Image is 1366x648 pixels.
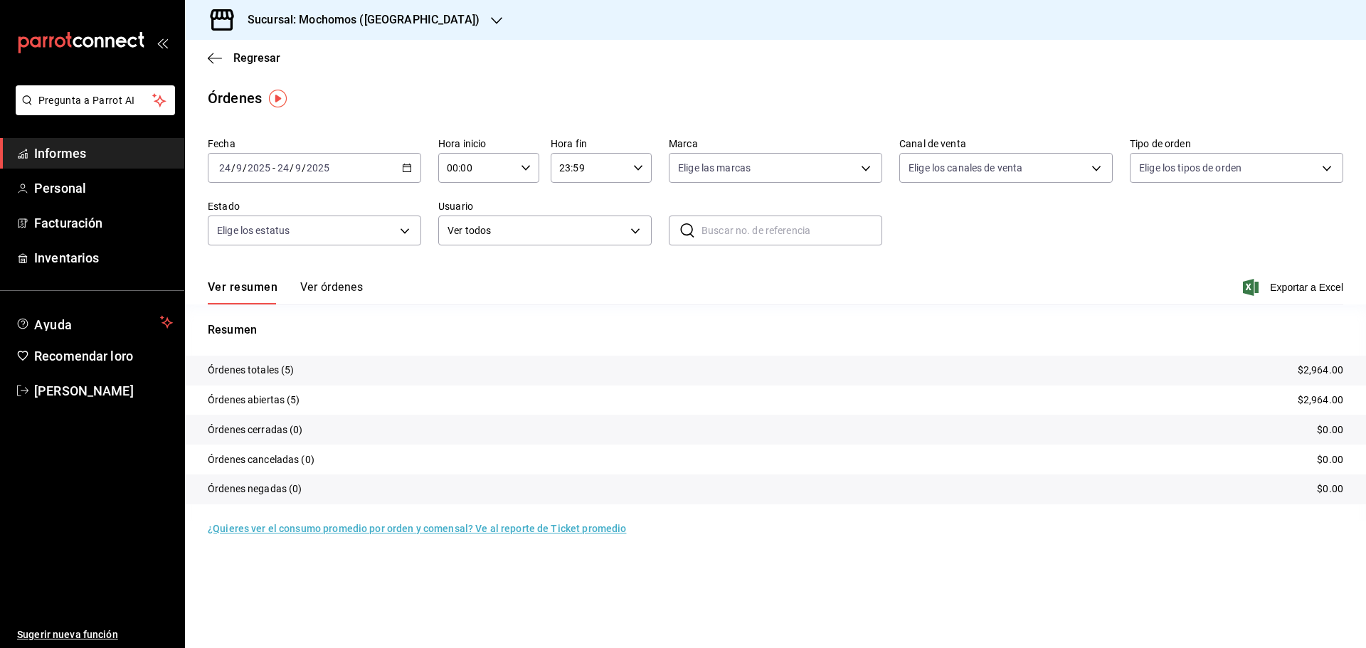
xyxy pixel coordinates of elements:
[1317,424,1343,435] font: $0.00
[208,138,235,149] font: Fecha
[208,51,280,65] button: Regresar
[248,13,480,26] font: Sucursal: Mochomos ([GEOGRAPHIC_DATA])
[1130,138,1191,149] font: Tipo de orden
[16,85,175,115] button: Pregunta a Parrot AI
[290,162,294,174] span: /
[208,323,257,336] font: Resumen
[208,424,303,435] font: Órdenes cerradas (0)
[899,138,966,149] font: Canal de venta
[34,216,102,230] font: Facturación
[1298,364,1343,376] font: $2,964.00
[701,216,882,245] input: Buscar no. de referencia
[17,629,118,640] font: Sugerir nueva función
[1317,483,1343,494] font: $0.00
[551,138,587,149] font: Hora fin
[1246,279,1343,296] button: Exportar a Excel
[208,280,363,304] div: pestañas de navegación
[300,280,363,294] font: Ver órdenes
[669,138,698,149] font: Marca
[34,181,86,196] font: Personal
[438,138,486,149] font: Hora inicio
[235,162,243,174] input: --
[1139,162,1241,174] font: Elige los tipos de orden
[217,225,290,236] font: Elige los estatus
[1270,282,1343,293] font: Exportar a Excel
[38,95,135,106] font: Pregunta a Parrot AI
[1317,454,1343,465] font: $0.00
[277,162,290,174] input: --
[34,250,99,265] font: Inventarios
[208,394,300,405] font: Órdenes abiertas (5)
[448,225,491,236] font: Ver todos
[243,162,247,174] span: /
[1298,394,1343,405] font: $2,964.00
[208,201,240,212] font: Estado
[208,280,277,294] font: Ver resumen
[34,349,133,363] font: Recomendar loro
[233,51,280,65] font: Regresar
[34,317,73,332] font: Ayuda
[295,162,302,174] input: --
[157,37,168,48] button: abrir_cajón_menú
[438,201,473,212] font: Usuario
[272,162,275,174] span: -
[909,162,1022,174] font: Elige los canales de venta
[34,383,134,398] font: [PERSON_NAME]
[306,162,330,174] input: ----
[208,90,262,107] font: Órdenes
[269,90,287,107] img: Tooltip marker
[10,103,175,118] a: Pregunta a Parrot AI
[208,454,314,465] font: Órdenes canceladas (0)
[208,364,295,376] font: Órdenes totales (5)
[208,523,626,534] font: ¿Quieres ver el consumo promedio por orden y comensal? Ve al reporte de Ticket promedio
[208,483,302,494] font: Órdenes negadas (0)
[678,162,751,174] font: Elige las marcas
[231,162,235,174] span: /
[302,162,306,174] span: /
[34,146,86,161] font: Informes
[247,162,271,174] input: ----
[218,162,231,174] input: --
